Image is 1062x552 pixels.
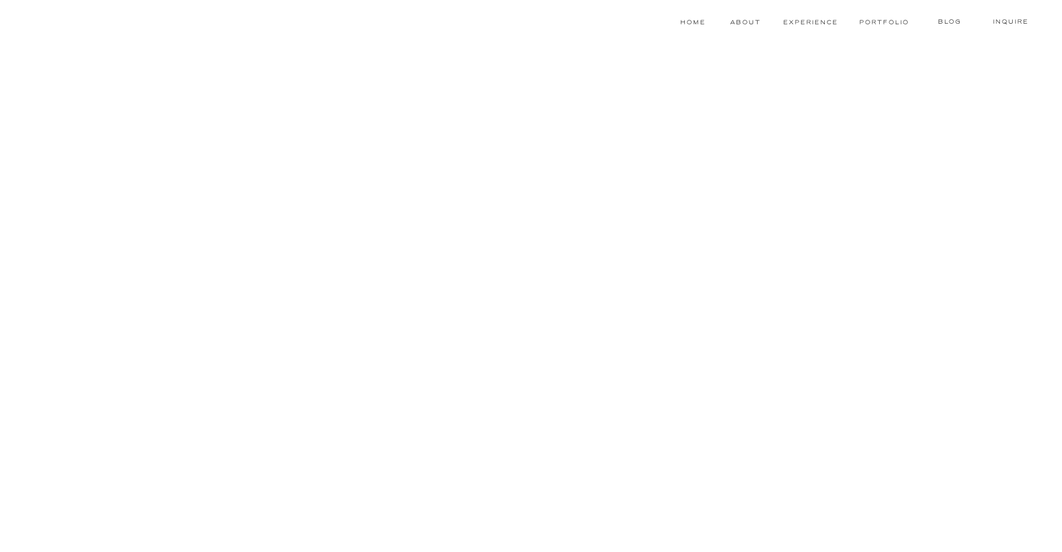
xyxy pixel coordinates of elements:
[465,231,598,303] h2: "there is one thing the photograph must contain...the humanity of the moment." -[PERSON_NAME]
[988,17,1033,27] a: Inquire
[678,17,707,28] a: Home
[925,17,974,27] a: blog
[782,17,839,28] a: experience
[730,17,758,28] a: About
[859,17,907,28] a: Portfolio
[772,473,921,489] h1: scroll to view the portfolio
